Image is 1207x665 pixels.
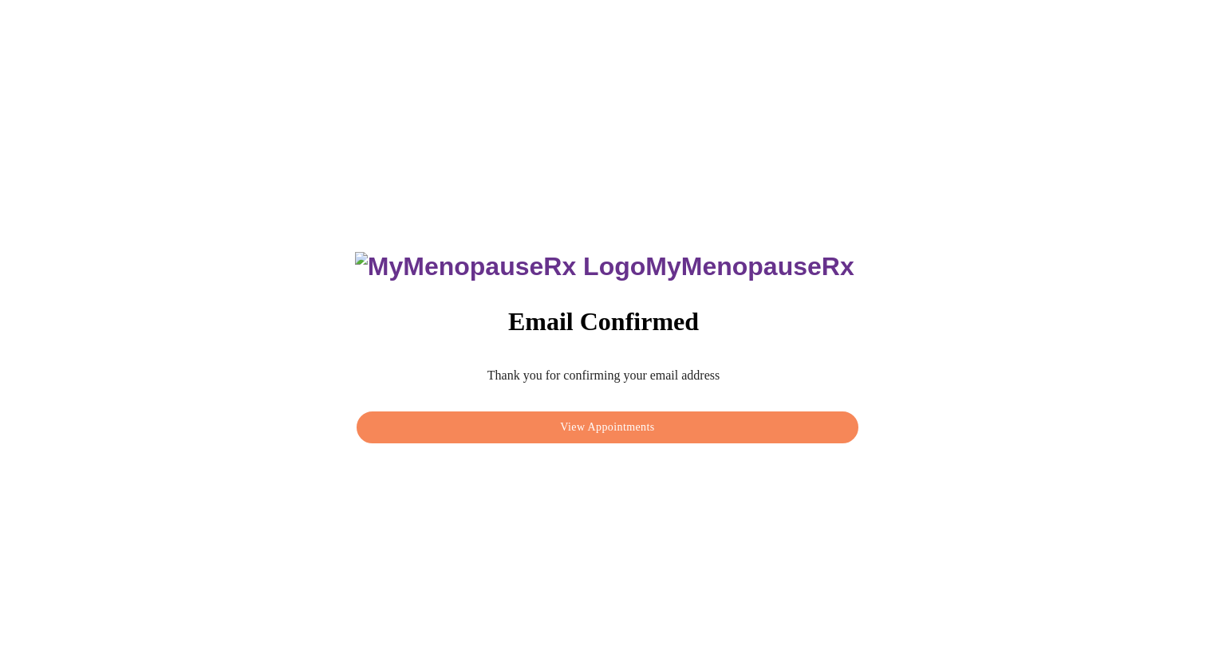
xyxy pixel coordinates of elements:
h3: MyMenopauseRx [355,252,854,281]
a: View Appointments [353,415,862,429]
p: Thank you for confirming your email address [353,368,854,383]
h3: Email Confirmed [353,307,854,336]
button: View Appointments [357,411,858,444]
span: View Appointments [375,418,839,438]
img: MyMenopauseRx Logo [355,252,645,281]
